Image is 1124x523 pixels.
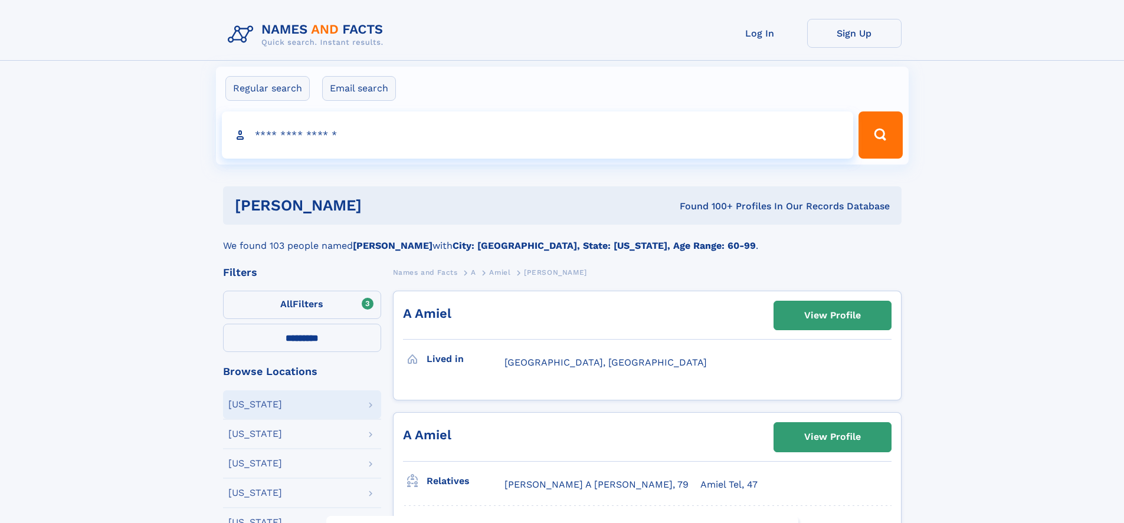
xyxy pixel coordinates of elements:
span: All [280,298,293,310]
label: Email search [322,76,396,101]
label: Filters [223,291,381,319]
div: View Profile [804,302,861,329]
span: [PERSON_NAME] [524,268,587,277]
a: View Profile [774,423,891,451]
span: A [471,268,476,277]
a: Log In [713,19,807,48]
b: [PERSON_NAME] [353,240,432,251]
h3: Relatives [427,471,504,491]
input: search input [222,111,854,159]
div: Filters [223,267,381,278]
a: Names and Facts [393,265,458,279]
a: A Amiel [403,306,451,321]
div: Browse Locations [223,366,381,377]
span: Amiel [489,268,510,277]
div: View Profile [804,423,861,450]
h1: [PERSON_NAME] [235,198,521,213]
a: Amiel Tel, 47 [700,478,758,491]
img: Logo Names and Facts [223,19,393,51]
label: Regular search [225,76,310,101]
h3: Lived in [427,349,504,369]
div: [US_STATE] [228,459,282,468]
a: A Amiel [403,427,451,442]
b: City: [GEOGRAPHIC_DATA], State: [US_STATE], Age Range: 60-99 [453,240,756,251]
button: Search Button [858,111,902,159]
div: [US_STATE] [228,429,282,439]
div: Found 100+ Profiles In Our Records Database [520,200,890,213]
a: A [471,265,476,279]
a: View Profile [774,301,891,330]
div: [US_STATE] [228,488,282,498]
span: [GEOGRAPHIC_DATA], [GEOGRAPHIC_DATA] [504,357,707,368]
a: Sign Up [807,19,902,48]
div: We found 103 people named with . [223,225,902,253]
a: [PERSON_NAME] A [PERSON_NAME], 79 [504,478,689,491]
a: Amiel [489,265,510,279]
div: [US_STATE] [228,400,282,409]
